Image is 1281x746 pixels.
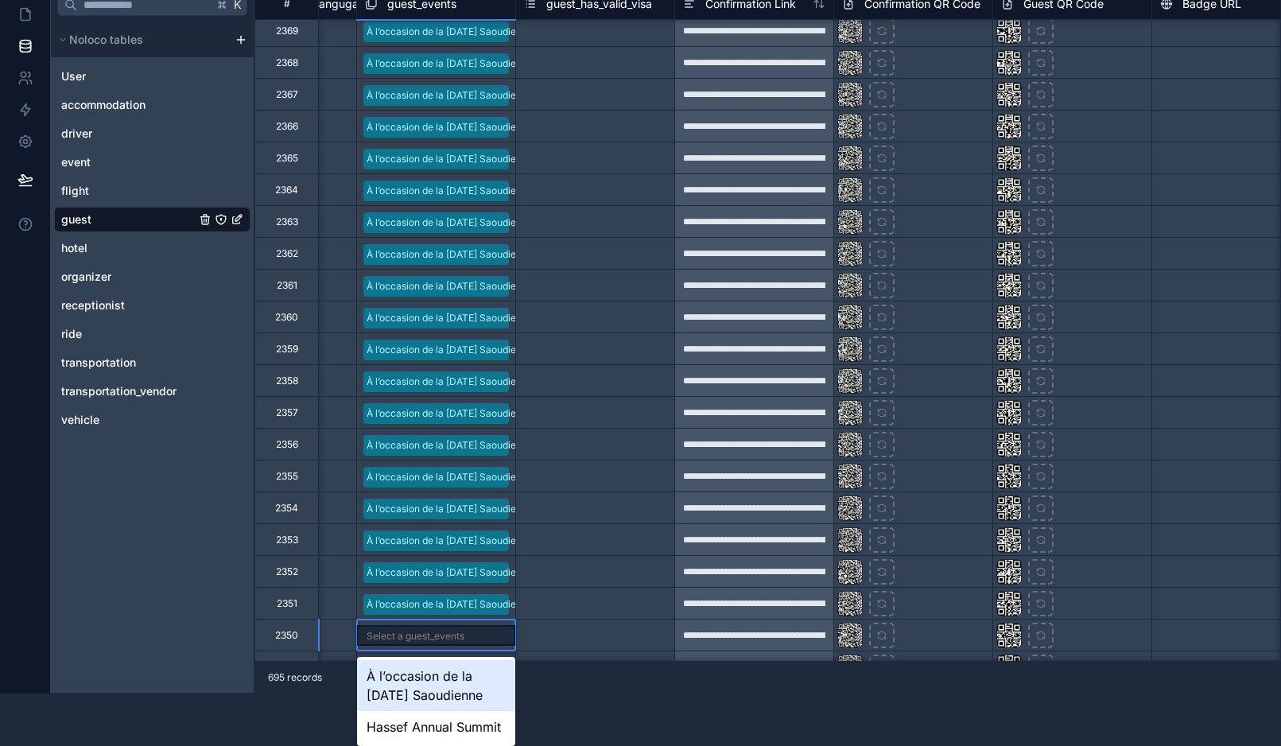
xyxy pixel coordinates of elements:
[367,438,533,453] div: À l’occasion de la [DATE] Saoudienne
[357,711,515,743] div: Hassef Annual Summit
[367,534,533,548] div: À l’occasion de la [DATE] Saoudienne
[367,88,533,103] div: À l’occasion de la [DATE] Saoudienne
[367,152,533,166] div: À l’occasion de la [DATE] Saoudienne
[367,597,533,612] div: À l’occasion de la [DATE] Saoudienne
[276,534,298,546] div: 2353
[367,375,533,389] div: À l’occasion de la [DATE] Saoudienne
[276,375,298,387] div: 2358
[357,660,515,711] div: À l’occasion de la [DATE] Saoudienne
[268,671,322,684] span: 695 records
[367,406,533,421] div: À l’occasion de la [DATE] Saoudienne
[275,661,298,674] div: 2349
[367,247,533,262] div: À l’occasion de la [DATE] Saoudienne
[367,630,464,643] div: Select a guest_events
[276,247,298,260] div: 2362
[367,56,533,71] div: À l’occasion de la [DATE] Saoudienne
[367,184,533,198] div: À l’occasion de la [DATE] Saoudienne
[276,120,298,133] div: 2366
[275,629,298,642] div: 2350
[276,216,298,228] div: 2363
[277,279,297,292] div: 2361
[367,470,533,484] div: À l’occasion de la [DATE] Saoudienne
[367,311,533,325] div: À l’occasion de la [DATE] Saoudienne
[275,502,298,515] div: 2354
[276,438,298,451] div: 2356
[367,25,533,39] div: À l’occasion de la [DATE] Saoudienne
[276,152,298,165] div: 2365
[367,502,533,516] div: À l’occasion de la [DATE] Saoudienne
[275,184,298,196] div: 2364
[367,120,533,134] div: À l’occasion de la [DATE] Saoudienne
[275,311,298,324] div: 2360
[276,343,298,356] div: 2359
[276,470,298,483] div: 2355
[276,565,298,578] div: 2352
[367,279,533,293] div: À l’occasion de la [DATE] Saoudienne
[367,343,533,357] div: À l’occasion de la [DATE] Saoudienne
[276,406,298,419] div: 2357
[367,565,533,580] div: À l’occasion de la [DATE] Saoudienne
[277,597,297,610] div: 2351
[276,88,298,101] div: 2367
[276,25,298,37] div: 2369
[276,56,298,69] div: 2368
[367,216,533,230] div: À l’occasion de la [DATE] Saoudienne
